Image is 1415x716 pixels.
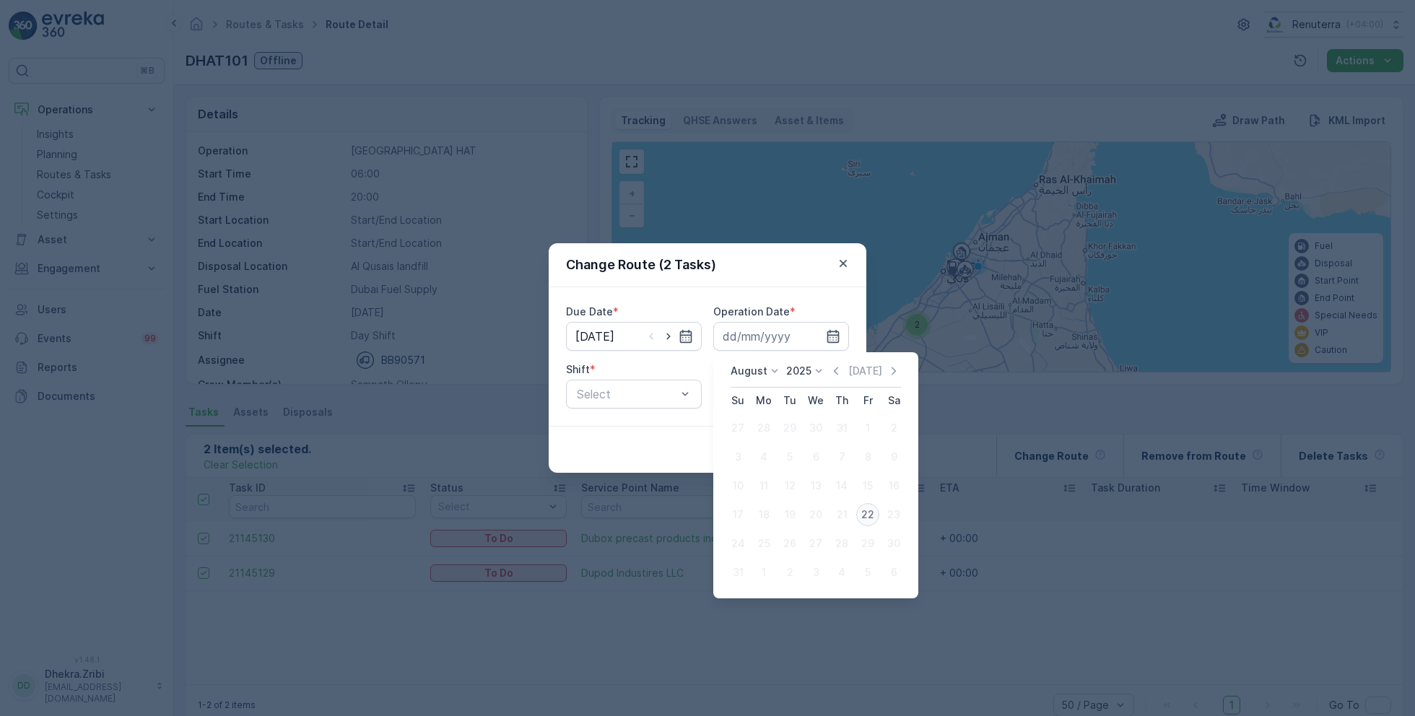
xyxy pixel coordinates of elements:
div: 22 [856,503,879,526]
div: 11 [752,474,775,497]
div: 13 [804,474,827,497]
div: 28 [830,532,853,555]
p: Change Route (2 Tasks) [566,255,716,275]
th: Wednesday [803,388,829,414]
div: 10 [726,474,749,497]
label: Shift [566,363,590,375]
div: 3 [804,561,827,584]
th: Saturday [881,388,907,414]
div: 14 [830,474,853,497]
div: 1 [856,416,879,440]
th: Friday [855,388,881,414]
div: 3 [726,445,749,468]
p: Select [577,385,676,403]
div: 30 [882,532,905,555]
div: 26 [778,532,801,555]
div: 29 [778,416,801,440]
div: 24 [726,532,749,555]
div: 1 [752,561,775,584]
div: 4 [752,445,775,468]
th: Tuesday [777,388,803,414]
th: Thursday [829,388,855,414]
input: dd/mm/yyyy [566,322,702,351]
div: 2 [882,416,905,440]
th: Monday [751,388,777,414]
label: Due Date [566,305,613,318]
div: 18 [752,503,775,526]
div: 4 [830,561,853,584]
div: 21 [830,503,853,526]
div: 27 [804,532,827,555]
div: 6 [804,445,827,468]
div: 8 [856,445,879,468]
div: 5 [778,445,801,468]
div: 19 [778,503,801,526]
div: 17 [726,503,749,526]
p: August [731,364,767,378]
div: 5 [856,561,879,584]
div: 23 [882,503,905,526]
div: 20 [804,503,827,526]
th: Sunday [725,388,751,414]
div: 27 [726,416,749,440]
input: dd/mm/yyyy [713,322,849,351]
div: 15 [856,474,879,497]
div: 25 [752,532,775,555]
div: 31 [830,416,853,440]
div: 6 [882,561,905,584]
div: 9 [882,445,905,468]
label: Operation Date [713,305,790,318]
div: 2 [778,561,801,584]
p: [DATE] [848,364,882,378]
div: 29 [856,532,879,555]
div: 31 [726,561,749,584]
div: 12 [778,474,801,497]
div: 7 [830,445,853,468]
div: 16 [882,474,905,497]
p: 2025 [786,364,811,378]
div: 30 [804,416,827,440]
div: 28 [752,416,775,440]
